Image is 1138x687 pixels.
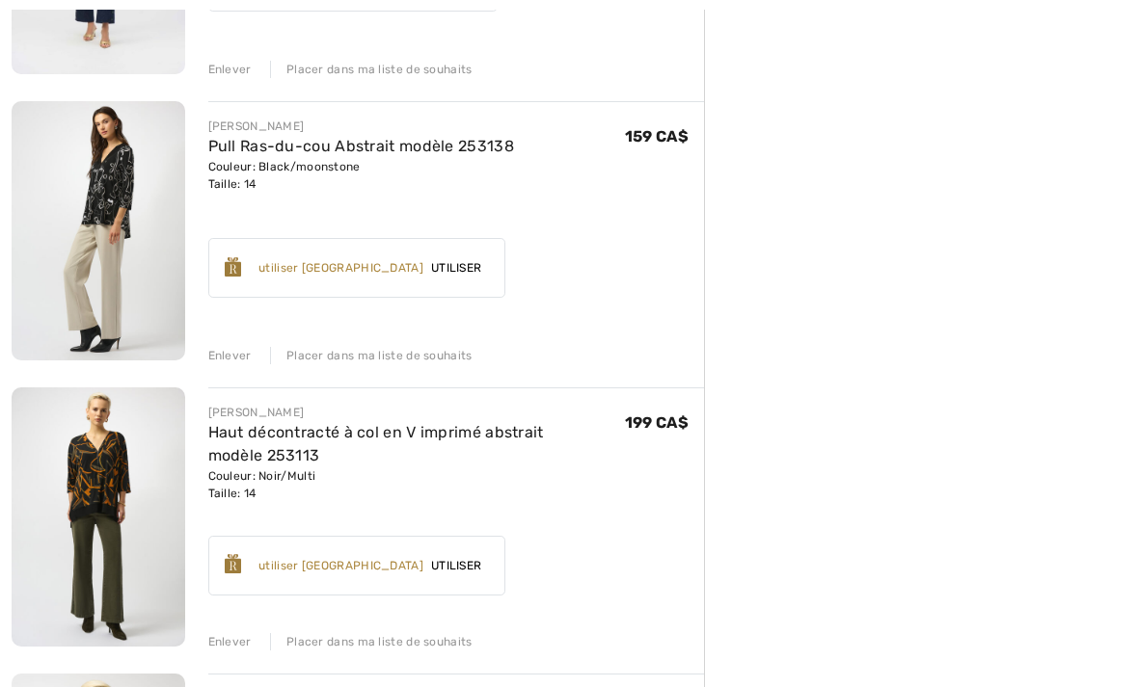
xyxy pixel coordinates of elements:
span: 199 CA$ [625,413,689,432]
div: [PERSON_NAME] [208,404,625,421]
a: Pull Ras-du-cou Abstrait modèle 253138 [208,137,514,155]
span: Utiliser [423,557,489,574]
span: Utiliser [423,259,489,277]
div: Placer dans ma liste de souhaits [270,633,473,650]
div: Enlever [208,347,252,364]
div: Couleur: Black/moonstone Taille: 14 [208,158,514,193]
div: Placer dans ma liste de souhaits [270,347,473,364]
img: Pull Ras-du-cou Abstrait modèle 253138 [12,101,185,360]
img: Reward-Logo.svg [225,257,242,277]
div: Placer dans ma liste de souhaits [270,61,473,78]
div: Couleur: Noir/Multi Taille: 14 [208,467,625,502]
div: utiliser [GEOGRAPHIC_DATA] [258,259,423,277]
div: utiliser [GEOGRAPHIC_DATA] [258,557,423,574]
div: Enlever [208,61,252,78]
div: Enlever [208,633,252,650]
img: Haut décontracté à col en V imprimé abstrait modèle 253113 [12,387,185,647]
span: 159 CA$ [625,127,689,145]
img: Reward-Logo.svg [225,554,242,573]
a: Haut décontracté à col en V imprimé abstrait modèle 253113 [208,423,544,464]
div: [PERSON_NAME] [208,118,514,135]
